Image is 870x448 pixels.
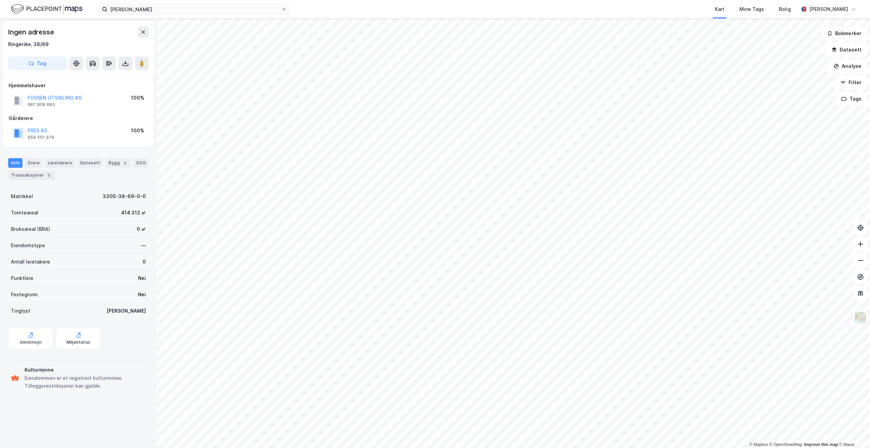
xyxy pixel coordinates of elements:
[103,192,146,200] div: 3305-38-69-0-0
[809,5,848,13] div: [PERSON_NAME]
[8,158,22,168] div: Info
[11,241,45,250] div: Eiendomstype
[45,172,52,179] div: 3
[11,192,33,200] div: Matrikkel
[836,415,870,448] iframe: Chat Widget
[121,160,128,166] div: 2
[28,135,54,140] div: 959 551 979
[77,158,103,168] div: Datasett
[11,225,50,233] div: Bruksareal (BRA)
[828,59,867,73] button: Analyse
[11,307,30,315] div: Tinglyst
[20,340,42,345] div: Geoinnsyn
[739,5,764,13] div: Mine Tags
[142,258,146,266] div: 0
[749,442,768,447] a: Mapbox
[8,170,55,180] div: Transaksjoner
[821,27,867,40] button: Bokmerker
[11,274,33,282] div: Punktleie
[11,290,37,299] div: Festegrunn
[121,209,146,217] div: 414 312 ㎡
[131,126,144,135] div: 100%
[25,374,146,390] div: Eiendommen er et registrert kulturminne. Tilleggsrestriksjoner kan gjelde.
[28,102,55,107] div: 987 808 683
[141,241,146,250] div: —
[45,158,75,168] div: Leietakere
[9,114,148,122] div: Gårdeiere
[804,442,838,447] a: Improve this map
[779,5,791,13] div: Bolig
[8,40,49,48] div: Ringerike, 38/69
[11,3,82,15] img: logo.f888ab2527a4732fd821a326f86c7f29.svg
[134,158,148,168] div: ESG
[826,43,867,57] button: Datasett
[66,340,90,345] div: Miljøstatus
[107,4,281,14] input: Søk på adresse, matrikkel, gårdeiere, leietakere eller personer
[9,81,148,90] div: Hjemmelshaver
[25,366,146,374] div: Kulturminne
[138,274,146,282] div: Nei
[131,94,144,102] div: 100%
[8,57,67,70] button: Tag
[835,76,867,89] button: Filter
[11,209,38,217] div: Tomteareal
[836,92,867,106] button: Tags
[107,307,146,315] div: [PERSON_NAME]
[8,27,55,38] div: Ingen adresse
[138,290,146,299] div: Nei
[11,258,50,266] div: Antall leietakere
[25,158,42,168] div: Eiere
[854,311,867,324] img: Z
[137,225,146,233] div: 0 ㎡
[715,5,724,13] div: Kart
[106,158,131,168] div: Bygg
[769,442,802,447] a: OpenStreetMap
